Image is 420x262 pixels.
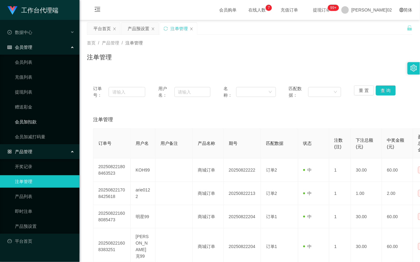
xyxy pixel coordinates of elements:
span: 产品名称 [198,141,215,146]
span: 匹配数据 [266,141,283,146]
span: / [122,40,123,45]
td: 2.00 [382,182,413,205]
i: 图标： 向下 [269,90,272,94]
p: 7 [268,5,270,11]
a: 赠送彩金 [15,101,75,113]
td: 20250822222 [224,159,261,182]
button: 查 询 [376,85,396,95]
td: 明星99 [131,205,156,228]
a: 充值列表 [15,71,75,83]
span: 用户备注 [160,141,178,146]
div: 产品预设置 [128,23,149,34]
i: 图标： 向下 [334,90,337,94]
td: 60.00 [382,205,413,228]
span: 订单1 [266,244,277,249]
a: 会员列表 [15,56,75,68]
a: 即时注单 [15,205,75,218]
i: 图标： check-circle-o [7,30,12,34]
i: 图标： 设置 [410,65,417,71]
a: 开奖记录 [15,160,75,173]
td: 1 [329,159,351,182]
span: 注单管理 [125,40,143,45]
input: 请输入 [174,87,211,97]
i: 图标： 解锁 [407,25,413,31]
span: 匹配数据： [289,85,309,99]
a: 产品预设置 [15,220,75,232]
td: 202508221608085473 [93,205,131,228]
a: 图标： 仪表板平台首页 [7,235,75,247]
font: 提现订单 [313,7,330,12]
span: 用户名 [136,141,149,146]
i: 图标： 关闭 [113,27,116,31]
sup: 7 [266,5,272,11]
td: 60.00 [382,159,413,182]
font: 充值订单 [281,7,298,12]
td: 30.00 [351,159,382,182]
font: 在线人数 [248,7,266,12]
sup: 924 [328,5,339,11]
button: 重 置 [354,85,374,95]
font: 中 [308,214,312,219]
td: arie0122 [131,182,156,205]
span: 注单管理 [93,116,113,123]
td: 1.00 [351,182,382,205]
span: 订单号 [98,141,111,146]
td: 202508221708425618 [93,182,131,205]
div: 平台首页 [93,23,111,34]
td: 商城订单 [193,205,224,228]
i: 图标： menu-fold [87,0,108,20]
span: 用户名： [158,85,174,99]
span: 订单1 [266,214,277,219]
a: 会员加减打码量 [15,131,75,143]
td: 1 [329,205,351,228]
span: 名称： [224,85,236,99]
span: 订单2 [266,191,277,196]
td: 20250822204 [224,205,261,228]
i: 图标： global [400,8,404,12]
a: 会员加扣款 [15,116,75,128]
font: 产品管理 [15,149,32,154]
span: 首页 [87,40,96,45]
img: logo.9652507e.png [7,6,17,15]
span: 订单2 [266,168,277,172]
span: 订单号： [93,85,109,99]
a: 注单管理 [15,175,75,188]
font: 会员管理 [15,45,32,50]
i: 图标： 关闭 [151,27,155,31]
td: KOH99 [131,159,156,182]
td: 30.00 [351,205,382,228]
span: 下注总额(元) [356,138,373,149]
a: 产品列表 [15,190,75,203]
font: 数据中心 [15,30,32,35]
h1: 工作台代理端 [21,0,58,20]
span: 产品管理 [102,40,119,45]
a: 工作台代理端 [7,7,58,12]
a: 提现列表 [15,86,75,98]
i: 图标： 同步 [164,26,168,31]
span: / [98,40,99,45]
td: 商城订单 [193,159,224,182]
input: 请输入 [109,87,145,97]
span: 中奖金额(元) [387,138,404,149]
i: 图标： 关闭 [190,27,193,31]
i: 图标： AppStore-O [7,149,12,154]
h1: 注单管理 [87,53,112,62]
td: 20250822213 [224,182,261,205]
div: 注单管理 [170,23,188,34]
span: 状态 [303,141,312,146]
i: 图标： table [7,45,12,49]
td: 202508221808463523 [93,159,131,182]
td: 1 [329,182,351,205]
font: 中 [308,168,312,172]
font: 中 [308,244,312,249]
font: 简体 [404,7,413,12]
span: 注数(注) [334,138,343,149]
td: 商城订单 [193,182,224,205]
span: 期号 [229,141,237,146]
font: 中 [308,191,312,196]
